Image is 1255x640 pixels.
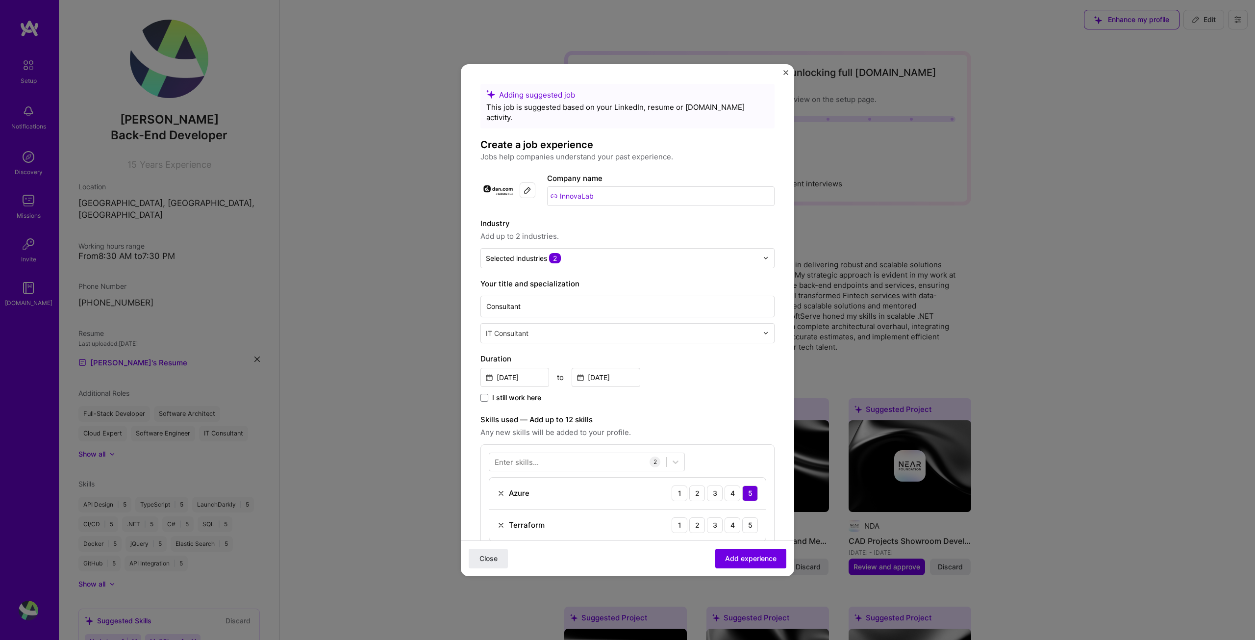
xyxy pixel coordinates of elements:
img: Company logo [480,173,516,208]
div: 4 [725,517,740,533]
div: Azure [509,488,529,498]
img: Remove [497,489,505,497]
img: Remove [497,521,505,529]
div: 1 [672,517,687,533]
div: This job is suggested based on your LinkedIn, resume or [DOMAIN_NAME] activity. [486,102,769,123]
div: 4 [725,486,740,501]
input: Search for a company... [547,186,775,206]
span: Close [479,553,498,563]
div: Selected industries [486,253,561,263]
img: drop icon [763,255,769,261]
span: Any new skills will be added to your profile. [480,427,775,438]
div: 5 [742,517,758,533]
div: 2 [689,486,705,501]
label: Company name [547,174,602,183]
button: Close [469,548,508,568]
span: 2 [549,253,561,263]
div: 5 [742,486,758,501]
div: 3 [707,486,723,501]
div: Edit [520,182,535,198]
span: Add up to 2 industries. [480,230,775,242]
input: Date [572,368,640,387]
div: 2 [650,457,660,467]
div: 2 [689,517,705,533]
p: Jobs help companies understand your past experience. [480,151,775,163]
input: Date [480,368,549,387]
input: Role name [480,296,775,317]
span: Add experience [725,553,777,563]
img: Edit [524,186,531,194]
span: I still work here [492,393,541,403]
div: 3 [707,517,723,533]
img: drop icon [763,330,769,336]
label: Duration [480,353,775,365]
label: Your title and specialization [480,278,775,290]
button: Close [783,70,788,80]
div: 1 [672,486,687,501]
div: Adding suggested job [486,90,769,100]
div: Enter skills... [495,457,539,467]
label: Industry [480,218,775,230]
i: icon SuggestedTeams [486,90,495,99]
div: to [557,372,564,383]
label: Skills used — Add up to 12 skills [480,414,775,426]
div: Terraform [509,520,545,530]
button: Add experience [715,548,786,568]
h4: Create a job experience [480,138,775,151]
